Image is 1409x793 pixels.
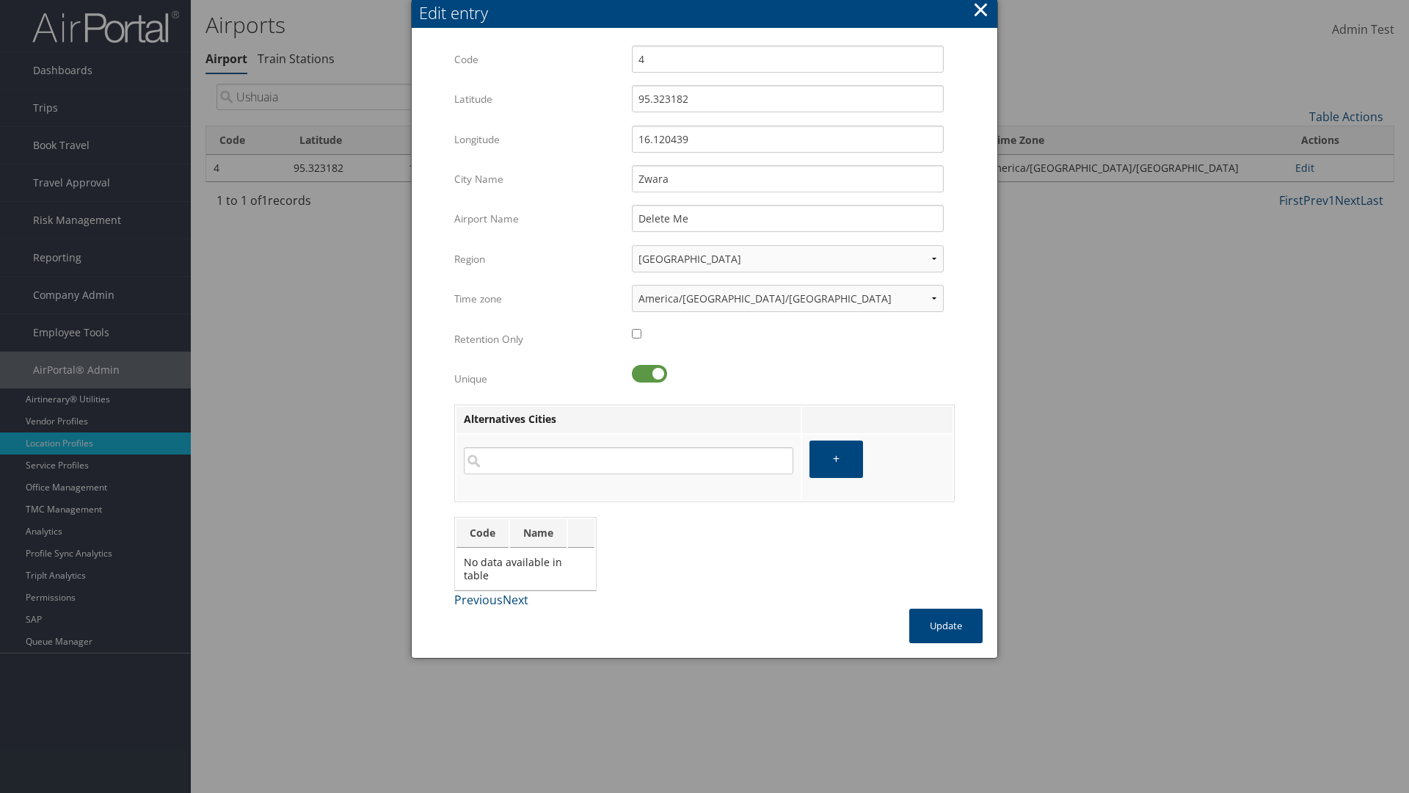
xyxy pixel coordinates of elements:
label: Airport Name [454,205,621,233]
label: Code [454,46,621,73]
label: City Name [454,165,621,193]
th: Alternatives Cities [456,407,801,433]
th: : activate to sort column ascending [568,519,594,548]
label: Time zone [454,285,621,313]
th: Name: activate to sort column ascending [510,519,567,548]
label: Unique [454,365,621,393]
button: + [809,441,863,478]
label: Region [454,245,621,273]
label: Longitude [454,126,621,153]
label: Latitude [454,85,621,113]
div: Edit entry [419,1,997,24]
a: Previous [454,592,503,608]
button: Update [909,609,983,643]
label: Retention Only [454,325,621,353]
th: Code: activate to sort column ascending [456,519,509,548]
td: No data available in table [456,549,594,589]
a: Next [503,592,528,608]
